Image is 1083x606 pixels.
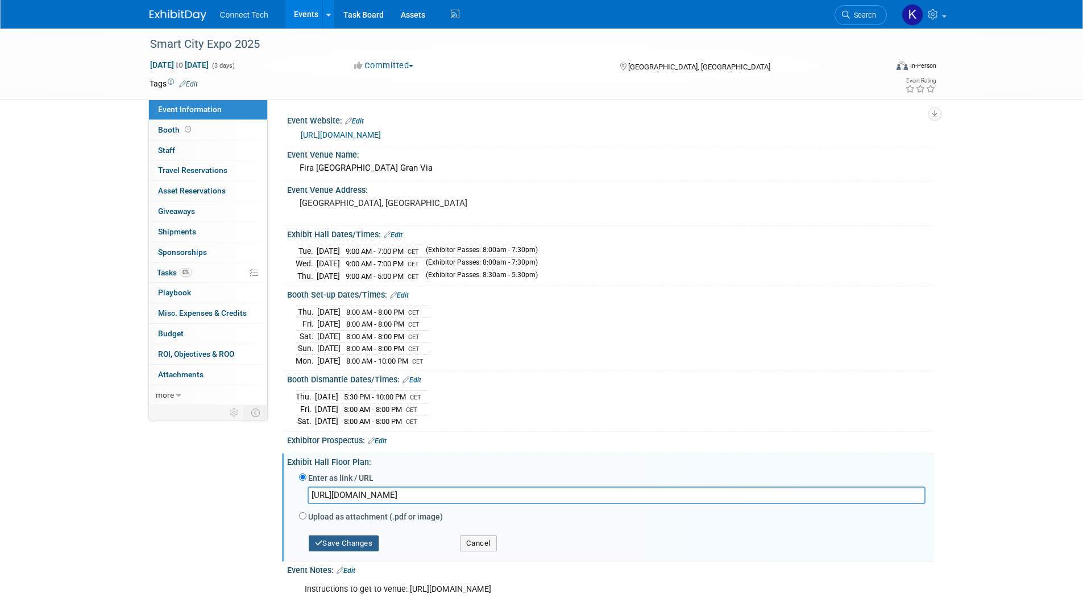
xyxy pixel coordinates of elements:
[296,258,317,270] td: Wed.
[174,60,185,69] span: to
[158,308,247,318] span: Misc. Expenses & Credits
[410,394,421,401] span: CET
[368,437,387,445] a: Edit
[296,330,317,343] td: Sat.
[149,365,267,385] a: Attachments
[146,34,870,55] div: Smart City Expo 2025
[301,130,381,139] a: [URL][DOMAIN_NAME]
[287,286,934,301] div: Booth Set-up Dates/Times:
[287,371,934,386] div: Booth Dismantle Dates/Times:
[317,330,341,343] td: [DATE]
[150,60,209,70] span: [DATE] [DATE]
[408,321,420,328] span: CET
[897,61,908,70] img: Format-Inperson.png
[158,288,191,297] span: Playbook
[158,166,227,175] span: Travel Reservations
[158,370,204,379] span: Attachments
[390,291,409,299] a: Edit
[296,306,317,318] td: Thu.
[346,247,404,255] span: 9:00 AM - 7:00 PM
[149,385,267,405] a: more
[149,283,267,303] a: Playbook
[158,349,234,358] span: ROI, Objectives & ROO
[296,391,315,403] td: Thu.
[408,309,420,316] span: CET
[315,403,338,415] td: [DATE]
[345,117,364,125] a: Edit
[287,432,934,447] div: Exhibitor Prospectus:
[317,318,341,331] td: [DATE]
[156,390,174,399] span: more
[317,270,340,282] td: [DATE]
[408,345,420,353] span: CET
[317,343,341,355] td: [DATE]
[300,198,544,208] pre: [GEOGRAPHIC_DATA], [GEOGRAPHIC_DATA]
[344,417,402,426] span: 8:00 AM - 8:00 PM
[149,303,267,323] a: Misc. Expenses & Credits
[317,245,340,258] td: [DATE]
[182,125,193,134] span: Booth not reserved yet
[337,567,355,575] a: Edit
[309,535,379,551] button: Save Changes
[384,231,403,239] a: Edit
[419,270,538,282] td: (Exhibitor Passes: 8:30am - 5:30pm)
[850,11,876,19] span: Search
[902,4,923,26] img: Kara Price
[211,62,235,69] span: (3 days)
[157,268,192,277] span: Tasks
[346,320,404,328] span: 8:00 AM - 8:00 PM
[149,344,267,364] a: ROI, Objectives & ROO
[419,258,538,270] td: (Exhibitor Passes: 8:00am - 7:30pm)
[225,405,244,420] td: Personalize Event Tab Strip
[158,186,226,195] span: Asset Reservations
[149,181,267,201] a: Asset Reservations
[346,308,404,316] span: 8:00 AM - 8:00 PM
[149,201,267,221] a: Giveaways
[408,261,419,268] span: CET
[149,263,267,283] a: Tasks0%
[150,10,206,21] img: ExhibitDay
[149,160,267,180] a: Travel Reservations
[317,354,341,366] td: [DATE]
[296,343,317,355] td: Sun.
[346,332,404,341] span: 8:00 AM - 8:00 PM
[308,472,374,484] label: Enter as link / URL
[403,376,421,384] a: Edit
[408,273,419,281] span: CET
[149,141,267,160] a: Staff
[406,418,417,426] span: CET
[835,5,887,25] a: Search
[158,227,196,236] span: Shipments
[346,357,408,365] span: 8:00 AM - 10:00 PM
[287,182,934,196] div: Event Venue Address:
[149,222,267,242] a: Shipments
[315,391,338,403] td: [DATE]
[408,248,419,255] span: CET
[149,324,267,344] a: Budget
[460,535,497,551] button: Cancel
[179,80,198,88] a: Edit
[296,415,315,427] td: Sat.
[180,268,192,277] span: 0%
[158,125,193,134] span: Booth
[287,112,934,127] div: Event Website:
[149,100,267,119] a: Event Information
[346,344,404,353] span: 8:00 AM - 8:00 PM
[149,242,267,262] a: Sponsorships
[317,258,340,270] td: [DATE]
[149,120,267,140] a: Booth
[315,415,338,427] td: [DATE]
[150,78,198,89] td: Tags
[287,146,934,160] div: Event Venue Name:
[344,405,402,414] span: 8:00 AM - 8:00 PM
[296,318,317,331] td: Fri.
[296,270,317,282] td: Thu.
[296,159,926,177] div: Fira [GEOGRAPHIC_DATA] Gran Via
[158,105,222,114] span: Event Information
[158,248,207,257] span: Sponsorships
[408,333,420,341] span: CET
[158,207,195,216] span: Giveaways
[308,511,443,522] label: Upload as attachment (.pdf or image)
[158,329,184,338] span: Budget
[628,63,770,71] span: [GEOGRAPHIC_DATA], [GEOGRAPHIC_DATA]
